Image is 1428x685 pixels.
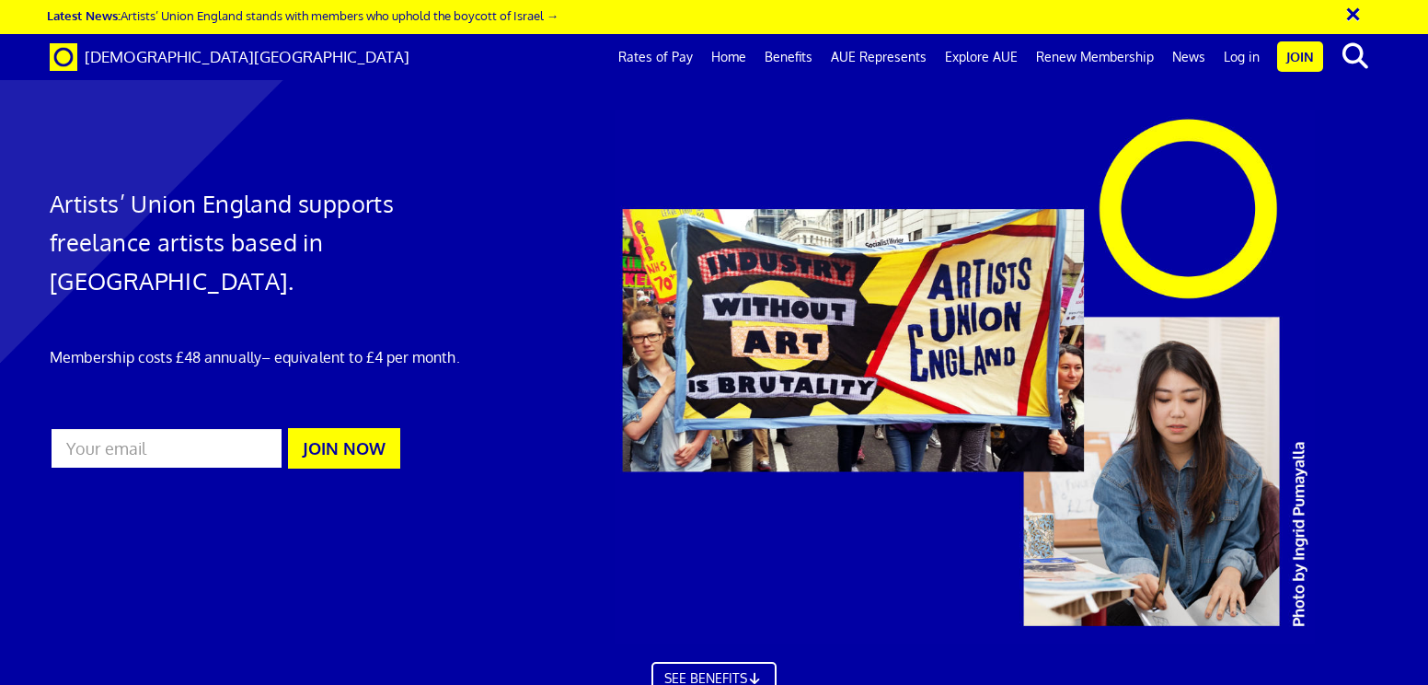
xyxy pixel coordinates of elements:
[1277,41,1323,72] a: Join
[85,47,409,66] span: [DEMOGRAPHIC_DATA][GEOGRAPHIC_DATA]
[822,34,936,80] a: AUE Represents
[755,34,822,80] a: Benefits
[936,34,1027,80] a: Explore AUE
[288,428,400,469] button: JOIN NOW
[50,184,474,300] h1: Artists’ Union England supports freelance artists based in [GEOGRAPHIC_DATA].
[1027,34,1163,80] a: Renew Membership
[1215,34,1269,80] a: Log in
[47,7,559,23] a: Latest News:Artists’ Union England stands with members who uphold the boycott of Israel →
[47,7,121,23] strong: Latest News:
[50,346,474,368] p: Membership costs £48 annually – equivalent to £4 per month.
[50,427,283,470] input: Your email
[36,34,423,80] a: Brand [DEMOGRAPHIC_DATA][GEOGRAPHIC_DATA]
[1163,34,1215,80] a: News
[609,34,702,80] a: Rates of Pay
[702,34,755,80] a: Home
[1327,37,1383,75] button: search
